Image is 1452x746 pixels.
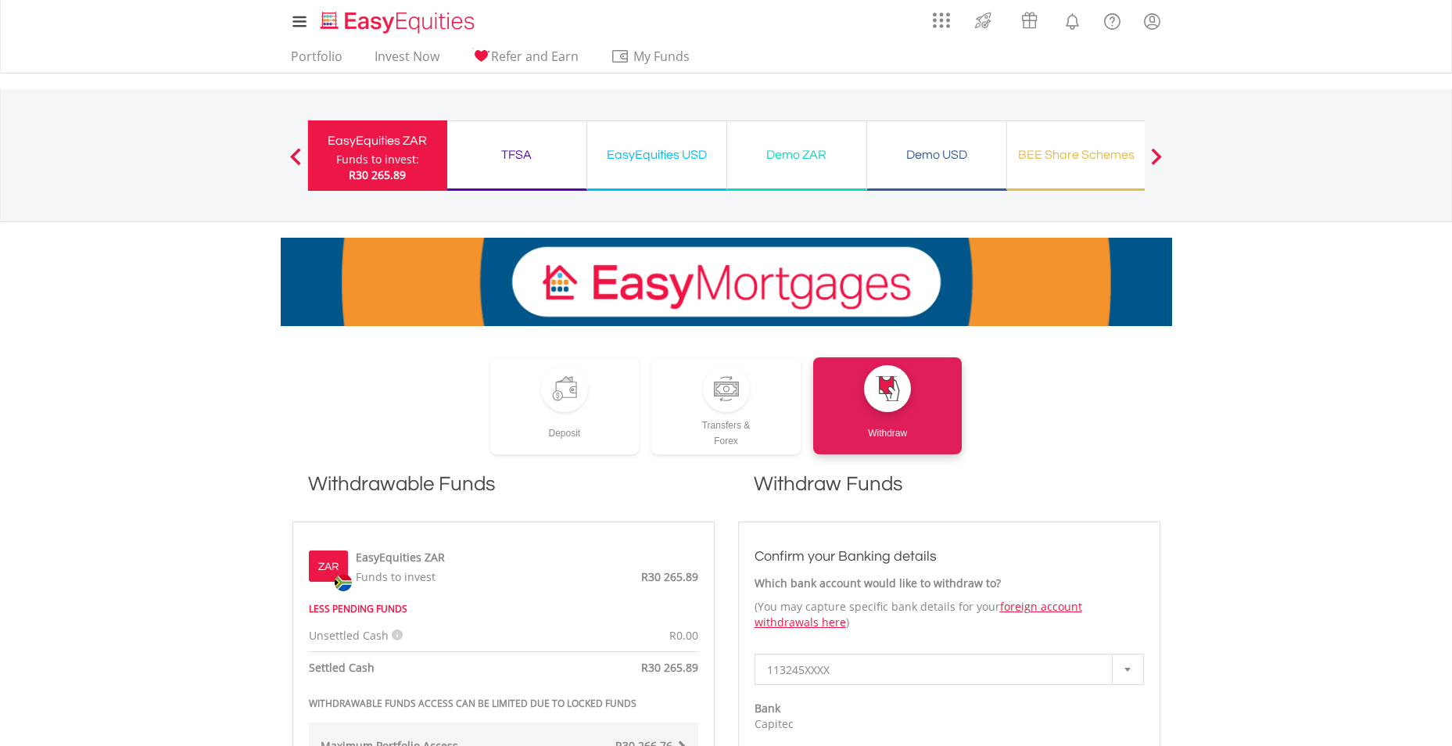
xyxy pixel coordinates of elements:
span: Unsettled Cash [309,628,389,643]
div: TFSA [457,144,577,166]
div: Deposit [490,412,640,441]
a: My Profile [1132,4,1172,38]
img: zar.png [335,574,352,591]
button: Next [1141,156,1172,171]
strong: Settled Cash [309,660,375,675]
strong: LESS PENDING FUNDS [309,602,407,615]
a: FAQ's and Support [1092,4,1132,35]
label: ZAR [318,559,339,575]
label: EasyEquities ZAR [356,550,445,565]
img: thrive-v2.svg [970,8,996,33]
img: EasyEquities_Logo.png [317,9,481,35]
a: Notifications [1052,4,1092,35]
span: Refer and Earn [491,48,579,65]
div: EasyEquities USD [597,144,717,166]
div: BEE Share Schemes [1016,144,1137,166]
h1: Withdrawable Funds [292,470,715,514]
button: Previous [280,156,311,171]
a: AppsGrid [923,4,960,29]
a: Portfolio [285,48,349,73]
span: My Funds [611,46,713,66]
strong: WITHDRAWABLE FUNDS ACCESS CAN BE LIMITED DUE TO LOCKED FUNDS [309,697,636,710]
span: 113245XXXX [767,655,1108,686]
a: Home page [314,4,481,35]
img: grid-menu-icon.svg [933,12,950,29]
div: Transfers & Forex [651,412,801,449]
img: vouchers-v2.svg [1016,8,1042,33]
a: Invest Now [368,48,446,73]
span: R30 265.89 [641,569,698,584]
span: R30 265.89 [349,167,406,182]
p: (You may capture specific bank details for your ) [755,599,1144,630]
span: R30 265.89 [641,660,698,675]
a: foreign account withdrawals here [755,599,1082,629]
h1: Withdraw Funds [738,470,1160,514]
a: Transfers &Forex [651,357,801,454]
img: EasyMortage Promotion Banner [281,238,1172,326]
div: Funds to invest: [336,152,419,167]
span: Funds to invest [356,569,436,584]
div: Demo USD [877,144,997,166]
span: R0.00 [669,628,698,643]
div: EasyEquities ZAR [317,130,438,152]
a: Withdraw [813,357,963,454]
strong: Which bank account would like to withdraw to? [755,576,1001,590]
a: Refer and Earn [465,48,585,73]
strong: Bank [755,701,780,716]
span: Capitec [755,716,794,731]
a: Vouchers [1006,4,1052,33]
div: Demo ZAR [737,144,857,166]
h3: Confirm your Banking details [755,546,1144,568]
div: Withdraw [813,412,963,441]
a: Deposit [490,357,640,454]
